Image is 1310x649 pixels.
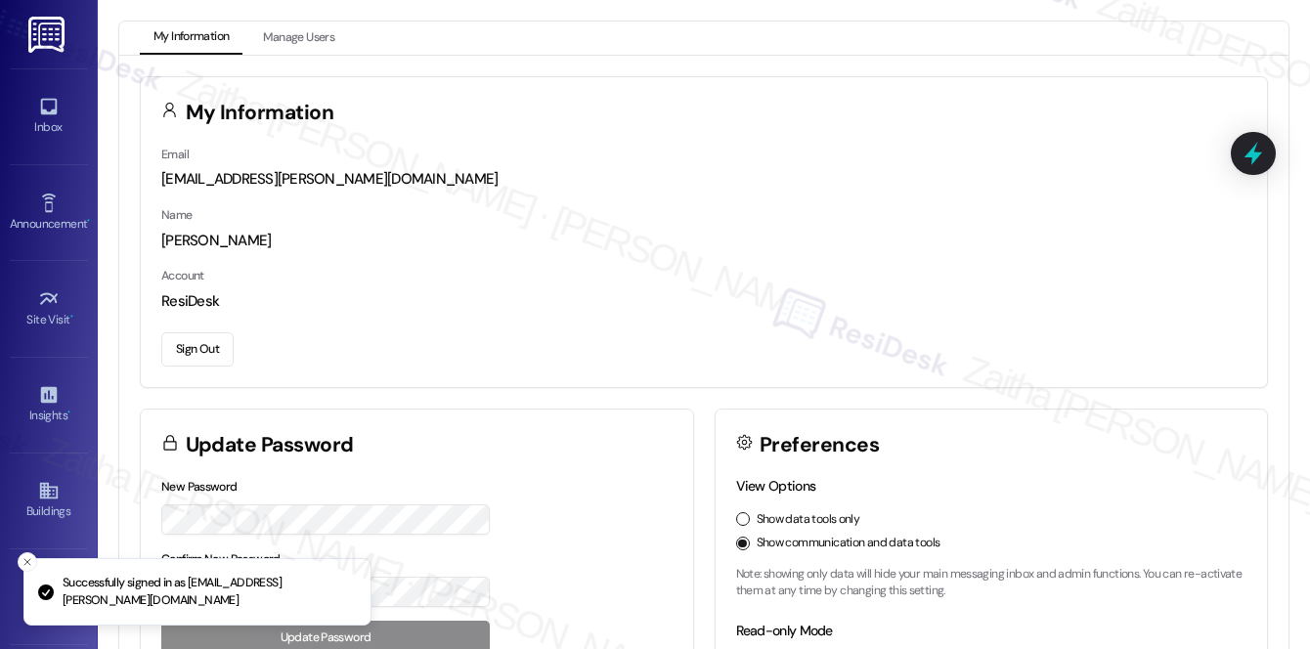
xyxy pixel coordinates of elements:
div: [EMAIL_ADDRESS][PERSON_NAME][DOMAIN_NAME] [161,169,1246,190]
p: Successfully signed in as [EMAIL_ADDRESS][PERSON_NAME][DOMAIN_NAME] [63,575,355,609]
span: • [70,310,73,324]
button: Close toast [18,552,37,572]
label: Email [161,147,189,162]
h3: Update Password [186,435,354,455]
a: Leads [10,571,88,624]
span: • [87,214,90,228]
div: [PERSON_NAME] [161,231,1246,251]
div: ResiDesk [161,291,1246,312]
img: ResiDesk Logo [28,17,68,53]
label: Show data tools only [757,511,860,529]
label: Read-only Mode [736,622,833,639]
h3: My Information [186,103,334,123]
label: Account [161,268,204,283]
label: Show communication and data tools [757,535,940,552]
label: New Password [161,479,238,495]
a: Buildings [10,474,88,527]
a: Site Visit • [10,282,88,335]
p: Note: showing only data will hide your main messaging inbox and admin functions. You can re-activ... [736,566,1247,600]
button: My Information [140,22,242,55]
a: Inbox [10,90,88,143]
h3: Preferences [760,435,879,455]
label: View Options [736,477,816,495]
button: Manage Users [249,22,348,55]
label: Name [161,207,193,223]
a: Insights • [10,378,88,431]
button: Sign Out [161,332,234,367]
span: • [67,406,70,419]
